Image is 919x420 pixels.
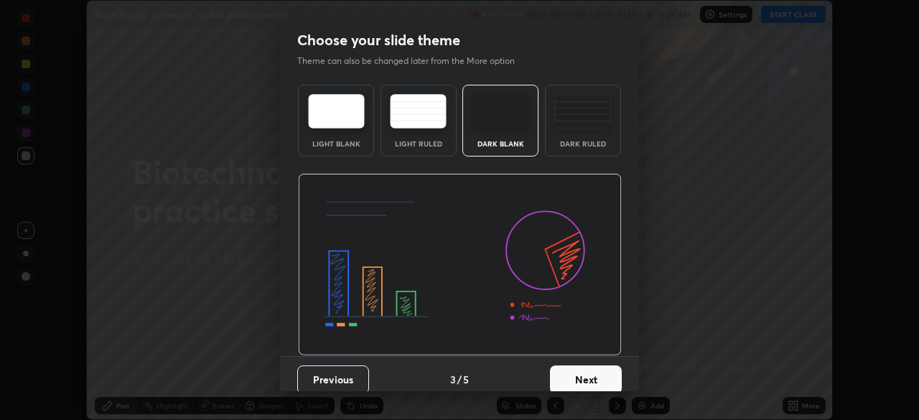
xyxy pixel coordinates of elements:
button: Next [550,365,622,394]
img: lightTheme.e5ed3b09.svg [308,94,365,129]
h2: Choose your slide theme [297,31,460,50]
img: darkThemeBanner.d06ce4a2.svg [298,174,622,356]
p: Theme can also be changed later from the More option [297,55,530,67]
div: Dark Ruled [554,140,612,147]
h4: 5 [463,372,469,387]
button: Previous [297,365,369,394]
img: darkRuledTheme.de295e13.svg [554,94,611,129]
img: darkTheme.f0cc69e5.svg [472,94,529,129]
h4: / [457,372,462,387]
div: Light Ruled [390,140,447,147]
h4: 3 [450,372,456,387]
div: Light Blank [307,140,365,147]
img: lightRuledTheme.5fabf969.svg [390,94,447,129]
div: Dark Blank [472,140,529,147]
